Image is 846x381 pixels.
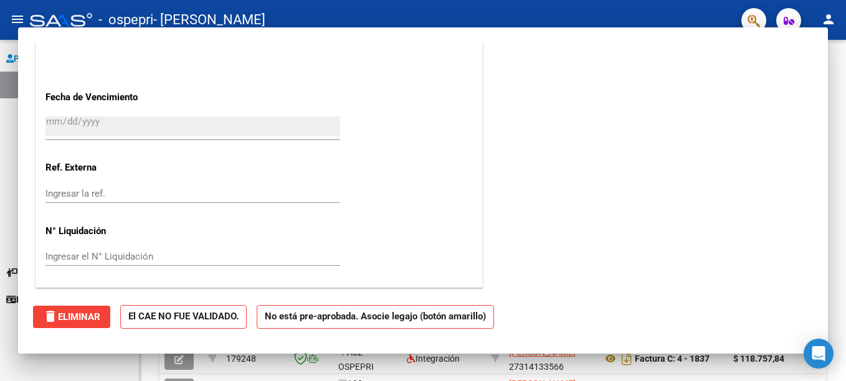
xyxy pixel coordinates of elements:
strong: El CAE NO FUE VALIDADO. [120,305,247,329]
mat-icon: person [821,12,836,27]
strong: Factura C: 4 - 1837 [635,354,710,364]
p: Ref. Externa [45,161,174,175]
span: [PERSON_NAME] [509,347,576,357]
span: 179248 [226,354,256,364]
button: Eliminar [33,306,110,328]
span: - ospepri [98,6,153,34]
strong: $ 118.757,84 [733,354,784,364]
span: Instructivos [6,266,64,280]
span: - [PERSON_NAME] [153,6,265,34]
span: Integración [407,354,460,364]
div: 27314133566 [509,346,592,372]
p: N° Liquidación [45,224,174,238]
span: Datos de contacto [6,293,88,306]
p: Fecha de Vencimiento [45,90,174,105]
mat-icon: delete [43,309,58,324]
i: Descargar documento [619,349,635,369]
div: Open Intercom Messenger [804,339,834,369]
span: Prestadores / Proveedores [6,52,120,65]
strong: No está pre-aprobada. Asocie legajo (botón amarillo) [257,305,494,329]
span: Eliminar [43,311,100,322]
mat-icon: menu [10,12,25,27]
